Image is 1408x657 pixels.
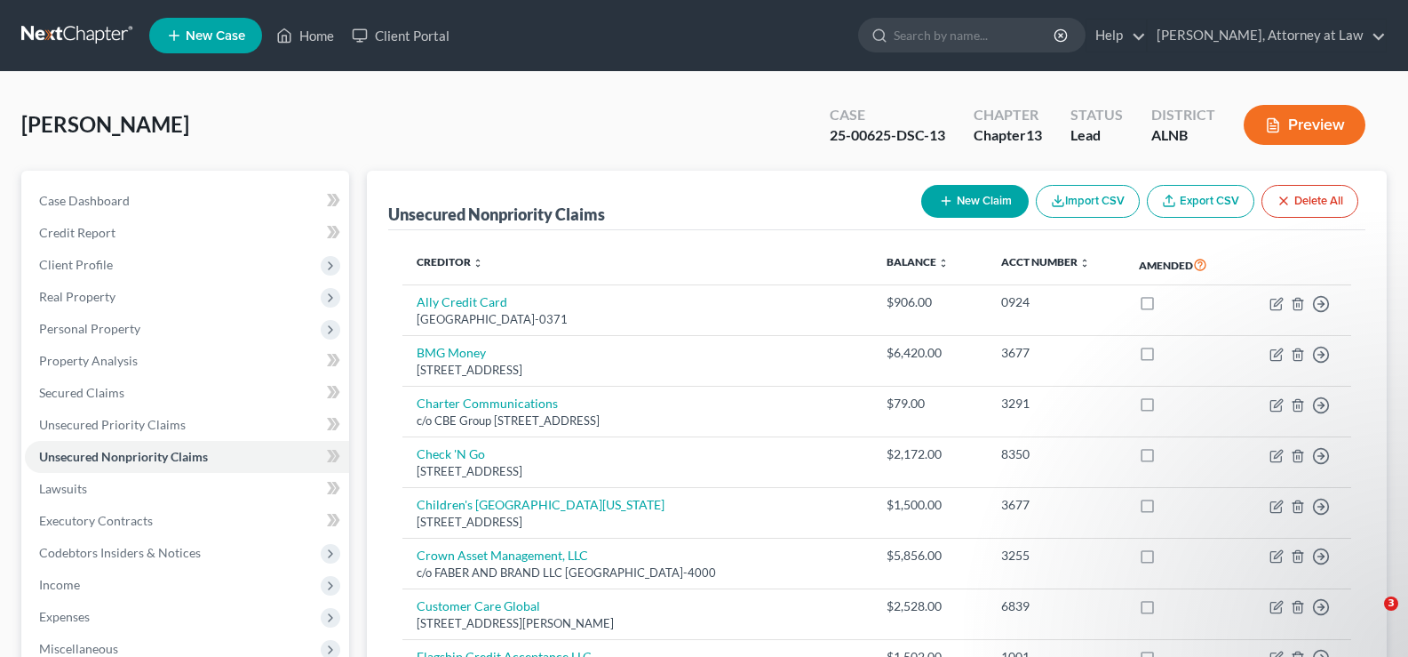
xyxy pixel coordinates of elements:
a: Home [267,20,343,52]
a: Property Analysis [25,345,349,377]
span: 13 [1026,126,1042,143]
div: 3255 [1001,547,1110,565]
div: [STREET_ADDRESS] [417,514,858,531]
i: unfold_more [473,258,483,268]
div: Case [830,105,945,125]
a: Executory Contracts [25,505,349,537]
span: Income [39,577,80,592]
span: Secured Claims [39,385,124,400]
span: Case Dashboard [39,193,130,208]
div: $2,528.00 [887,597,973,615]
div: 3677 [1001,496,1110,514]
a: Export CSV [1147,185,1254,218]
div: [STREET_ADDRESS] [417,362,858,379]
a: Case Dashboard [25,185,349,217]
button: Preview [1244,105,1365,145]
div: [GEOGRAPHIC_DATA]-0371 [417,311,858,328]
span: Client Profile [39,257,113,272]
div: 6839 [1001,597,1110,615]
span: Executory Contracts [39,513,153,528]
div: Chapter [974,125,1042,146]
div: $79.00 [887,395,973,413]
iframe: Intercom live chat [1348,597,1390,639]
div: District [1151,105,1215,125]
span: 3 [1384,597,1398,611]
span: Real Property [39,289,115,304]
a: Lawsuits [25,473,349,505]
div: $2,172.00 [887,445,973,463]
div: $1,500.00 [887,496,973,514]
span: Property Analysis [39,353,138,368]
a: Secured Claims [25,377,349,409]
span: Codebtors Insiders & Notices [39,545,201,560]
a: Credit Report [25,217,349,249]
a: Children's [GEOGRAPHIC_DATA][US_STATE] [417,497,664,512]
a: Unsecured Priority Claims [25,409,349,441]
div: ALNB [1151,125,1215,146]
div: [STREET_ADDRESS][PERSON_NAME] [417,615,858,632]
div: 0924 [1001,293,1110,311]
span: Miscellaneous [39,641,118,656]
div: Chapter [974,105,1042,125]
a: BMG Money [417,345,486,360]
div: $5,856.00 [887,547,973,565]
div: [STREET_ADDRESS] [417,463,858,480]
span: Personal Property [39,321,140,336]
div: Unsecured Nonpriority Claims [388,204,605,225]
span: Credit Report [39,225,115,240]
button: Import CSV [1036,185,1140,218]
a: Check 'N Go [417,446,485,461]
div: c/o CBE Group [STREET_ADDRESS] [417,413,858,429]
a: Unsecured Nonpriority Claims [25,441,349,473]
a: Ally Credit Card [417,294,507,309]
input: Search by name... [894,19,1056,52]
button: Delete All [1261,185,1358,218]
a: Customer Care Global [417,598,540,613]
th: Amended [1125,244,1238,285]
div: Status [1070,105,1123,125]
i: unfold_more [1079,258,1090,268]
div: 8350 [1001,445,1110,463]
div: $906.00 [887,293,973,311]
a: Charter Communications [417,396,558,411]
span: Unsecured Priority Claims [39,417,186,432]
span: [PERSON_NAME] [21,111,189,137]
a: Client Portal [343,20,458,52]
div: 3677 [1001,344,1110,362]
a: Balance unfold_more [887,255,949,268]
span: Lawsuits [39,481,87,496]
div: $6,420.00 [887,344,973,362]
a: Creditor unfold_more [417,255,483,268]
a: [PERSON_NAME], Attorney at Law [1148,20,1386,52]
div: c/o FABER AND BRAND LLC [GEOGRAPHIC_DATA]-4000 [417,565,858,581]
div: 3291 [1001,395,1110,413]
span: Expenses [39,609,90,624]
div: Lead [1070,125,1123,146]
a: Crown Asset Management, LLC [417,548,588,563]
div: 25-00625-DSC-13 [830,125,945,146]
button: New Claim [921,185,1029,218]
a: Acct Number unfold_more [1001,255,1090,268]
span: Unsecured Nonpriority Claims [39,449,208,464]
a: Help [1086,20,1146,52]
i: unfold_more [938,258,949,268]
span: New Case [186,29,245,43]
